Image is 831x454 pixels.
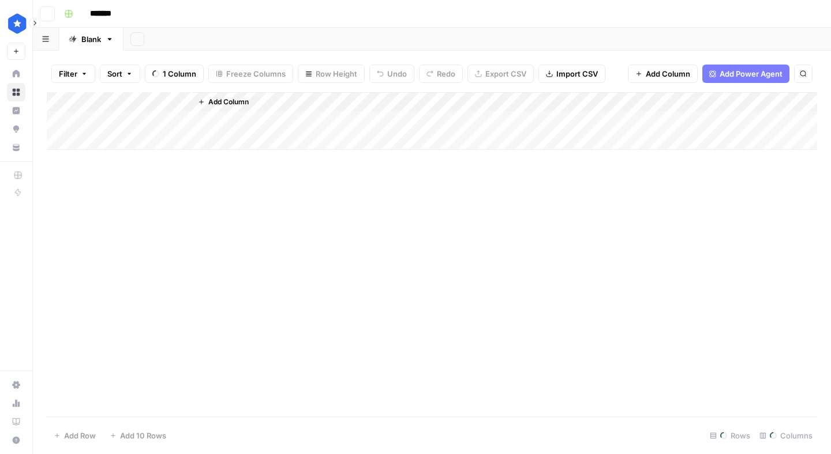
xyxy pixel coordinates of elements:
[755,426,817,445] div: Columns
[467,65,534,83] button: Export CSV
[64,430,96,441] span: Add Row
[7,431,25,449] button: Help + Support
[387,68,407,80] span: Undo
[59,28,123,51] a: Blank
[7,65,25,83] a: Home
[103,426,173,445] button: Add 10 Rows
[7,413,25,431] a: Learning Hub
[7,376,25,394] a: Settings
[193,94,253,109] button: Add Column
[107,68,122,80] span: Sort
[720,68,783,80] span: Add Power Agent
[7,394,25,413] a: Usage
[628,65,698,83] button: Add Column
[437,68,455,80] span: Redo
[120,430,166,441] span: Add 10 Rows
[702,65,789,83] button: Add Power Agent
[81,33,101,45] div: Blank
[51,65,95,83] button: Filter
[59,68,77,80] span: Filter
[145,65,204,83] button: 1 Column
[163,68,196,80] span: 1 Column
[100,65,140,83] button: Sort
[7,83,25,101] a: Browse
[556,68,598,80] span: Import CSV
[226,68,286,80] span: Freeze Columns
[7,120,25,138] a: Opportunities
[47,426,103,445] button: Add Row
[646,68,690,80] span: Add Column
[419,65,463,83] button: Redo
[208,97,249,107] span: Add Column
[298,65,365,83] button: Row Height
[485,68,526,80] span: Export CSV
[538,65,605,83] button: Import CSV
[7,9,25,38] button: Workspace: ConsumerAffairs
[208,65,293,83] button: Freeze Columns
[316,68,357,80] span: Row Height
[7,101,25,120] a: Insights
[369,65,414,83] button: Undo
[7,138,25,157] a: Your Data
[7,13,28,34] img: ConsumerAffairs Logo
[705,426,755,445] div: Rows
